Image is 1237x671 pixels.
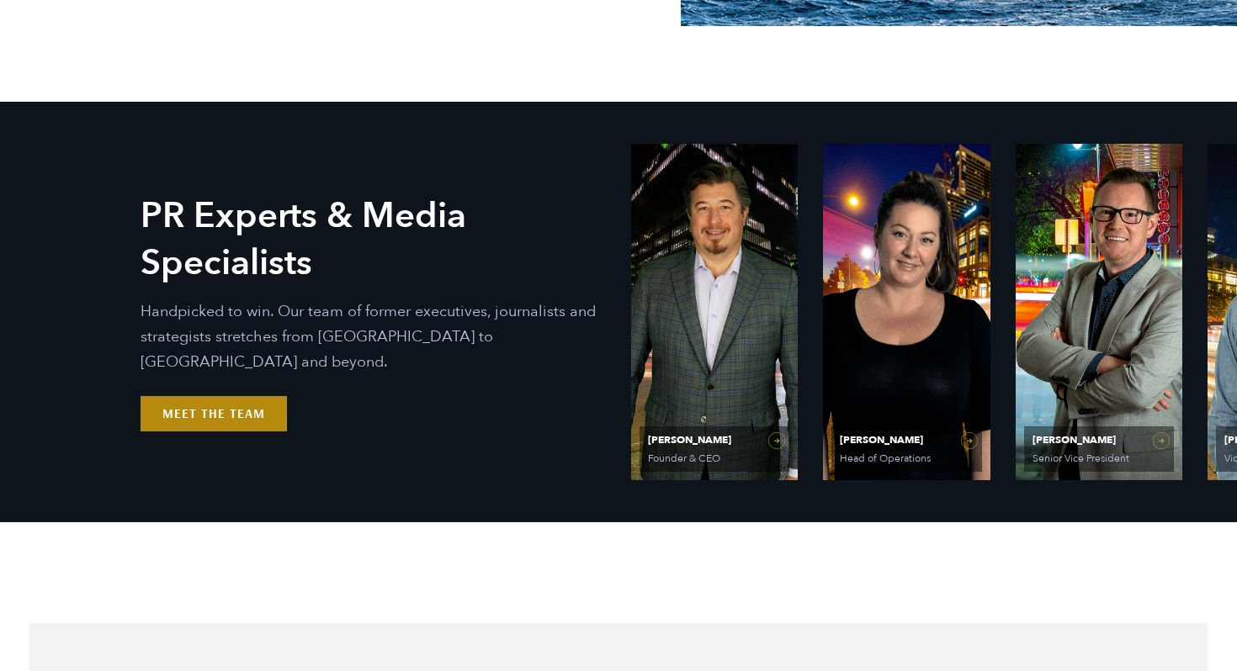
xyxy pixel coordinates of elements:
[631,144,798,480] a: View Bio for Ethan Parker
[141,299,606,375] p: Handpicked to win. Our team of former executives, journalists and strategists stretches from [GEO...
[1016,144,1182,480] a: View Bio for Matt Grant
[141,193,606,287] h2: PR Experts & Media Specialists
[141,396,287,431] a: Meet the Team
[648,453,778,463] span: Founder & CEO
[823,144,990,480] a: View Bio for Olivia Gardner
[840,453,969,463] span: Head of Operations
[648,435,781,445] span: [PERSON_NAME]
[1033,435,1165,445] span: [PERSON_NAME]
[840,435,973,445] span: [PERSON_NAME]
[1033,453,1162,463] span: Senior Vice President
